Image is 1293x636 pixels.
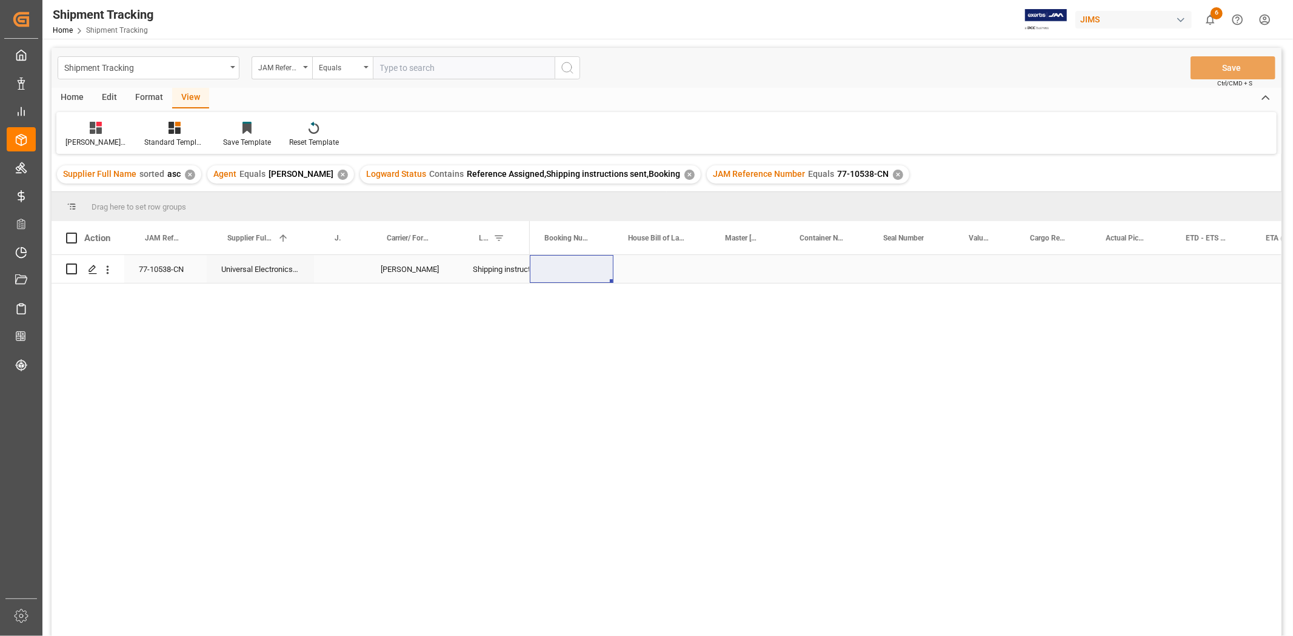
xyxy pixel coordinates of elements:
[65,137,126,148] div: [PERSON_NAME]'s tracking all # _5
[1075,11,1192,28] div: JIMS
[1211,7,1223,19] span: 6
[338,170,348,180] div: ✕
[252,56,312,79] button: open menu
[269,169,333,179] span: [PERSON_NAME]
[124,255,207,283] div: 77-10538-CN
[684,170,695,180] div: ✕
[84,233,110,243] div: Action
[725,234,760,242] span: Master [PERSON_NAME] of Lading Number
[239,169,266,179] span: Equals
[883,234,924,242] span: Seal Number
[227,234,273,242] span: Supplier Full Name
[335,234,341,242] span: JAM Shipment Number
[213,169,236,179] span: Agent
[366,255,458,283] div: [PERSON_NAME]
[387,234,433,242] span: Carrier/ Forwarder Name
[53,5,153,24] div: Shipment Tracking
[1191,56,1275,79] button: Save
[144,137,205,148] div: Standard Templates
[808,169,834,179] span: Equals
[479,234,489,242] span: Logward Status
[167,169,181,179] span: asc
[467,169,680,179] span: Reference Assigned,Shipping instructions sent,Booking
[1186,234,1226,242] span: ETD - ETS (Origin)
[969,234,990,242] span: Value (1)
[289,137,339,148] div: Reset Template
[258,59,299,73] div: JAM Reference Number
[373,56,555,79] input: Type to search
[58,56,239,79] button: open menu
[1197,6,1224,33] button: show 6 new notifications
[1025,9,1067,30] img: Exertis%20JAM%20-%20Email%20Logo.jpg_1722504956.jpg
[837,169,889,179] span: 77-10538-CN
[185,170,195,180] div: ✕
[64,59,226,75] div: Shipment Tracking
[429,169,464,179] span: Contains
[319,59,360,73] div: Equals
[628,234,685,242] span: House Bill of Lading Number
[1075,8,1197,31] button: JIMS
[207,255,314,283] div: Universal Electronics BV ([GEOGRAPHIC_DATA])
[52,255,530,283] div: Press SPACE to select this row.
[223,137,271,148] div: Save Template
[1217,79,1252,88] span: Ctrl/CMD + S
[366,169,426,179] span: Logward Status
[312,56,373,79] button: open menu
[139,169,164,179] span: sorted
[126,88,172,108] div: Format
[544,234,588,242] span: Booking Number
[63,169,136,179] span: Supplier Full Name
[1224,6,1251,33] button: Help Center
[145,234,181,242] span: JAM Reference Number
[555,56,580,79] button: search button
[800,234,843,242] span: Container Number
[1106,234,1146,242] span: Actual Pickup Date (Origin)
[172,88,209,108] div: View
[93,88,126,108] div: Edit
[1030,234,1066,242] span: Cargo Ready Date (Origin)
[713,169,805,179] span: JAM Reference Number
[92,202,186,211] span: Drag here to set row groups
[893,170,903,180] div: ✕
[473,256,515,283] div: Shipping instructions sent
[52,88,93,108] div: Home
[53,26,73,35] a: Home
